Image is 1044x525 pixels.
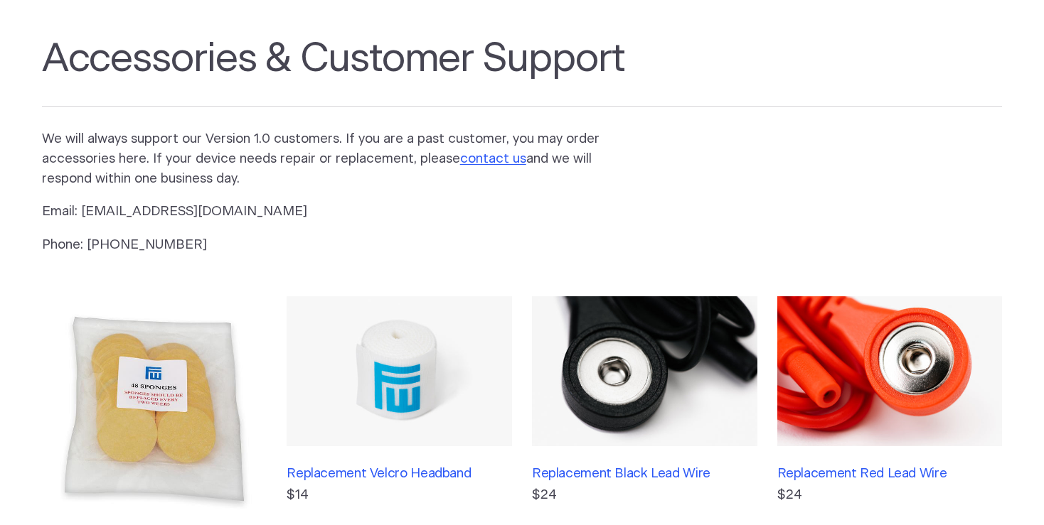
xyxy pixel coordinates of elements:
[42,235,622,255] p: Phone: [PHONE_NUMBER]
[777,485,1003,505] p: $24
[287,466,512,482] h3: Replacement Velcro Headband
[42,296,267,521] img: Extra Fisher Wallace Sponges (48 pack)
[532,485,757,505] p: $24
[42,36,1003,107] h1: Accessories & Customer Support
[460,152,526,166] a: contact us
[287,296,512,446] img: Replacement Velcro Headband
[777,466,1003,482] h3: Replacement Red Lead Wire
[532,466,757,482] h3: Replacement Black Lead Wire
[42,202,622,222] p: Email: [EMAIL_ADDRESS][DOMAIN_NAME]
[532,296,757,446] img: Replacement Black Lead Wire
[287,485,512,505] p: $14
[777,296,1003,446] img: Replacement Red Lead Wire
[42,129,622,189] p: We will always support our Version 1.0 customers. If you are a past customer, you may order acces...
